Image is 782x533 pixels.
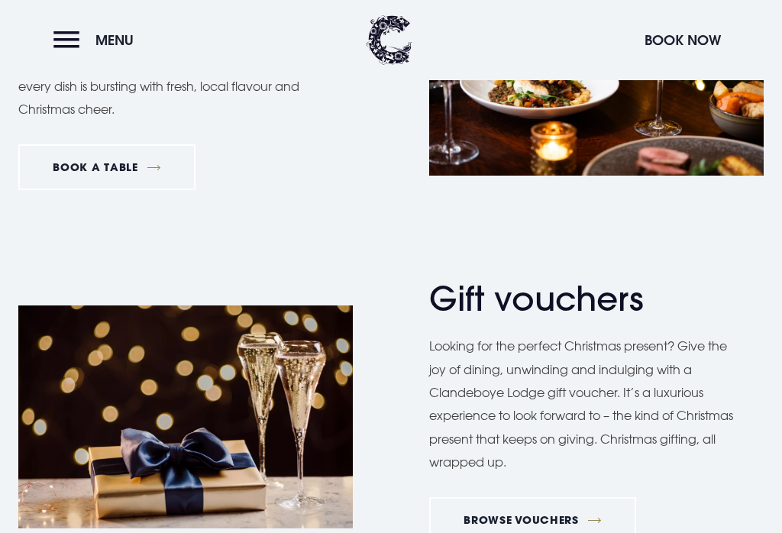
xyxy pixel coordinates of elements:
img: Clandeboye Lodge [367,15,412,65]
button: Book Now [637,24,729,57]
button: Menu [53,24,141,57]
a: BOOK A TABLE [18,144,195,190]
p: Looking for the perfect Christmas present? Give the joy of dining, unwinding and indulging with a... [429,334,742,473]
span: Menu [95,31,134,49]
h2: Gift vouchers [429,279,727,319]
img: Christmas Hotel in Northern Ireland [18,305,353,528]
